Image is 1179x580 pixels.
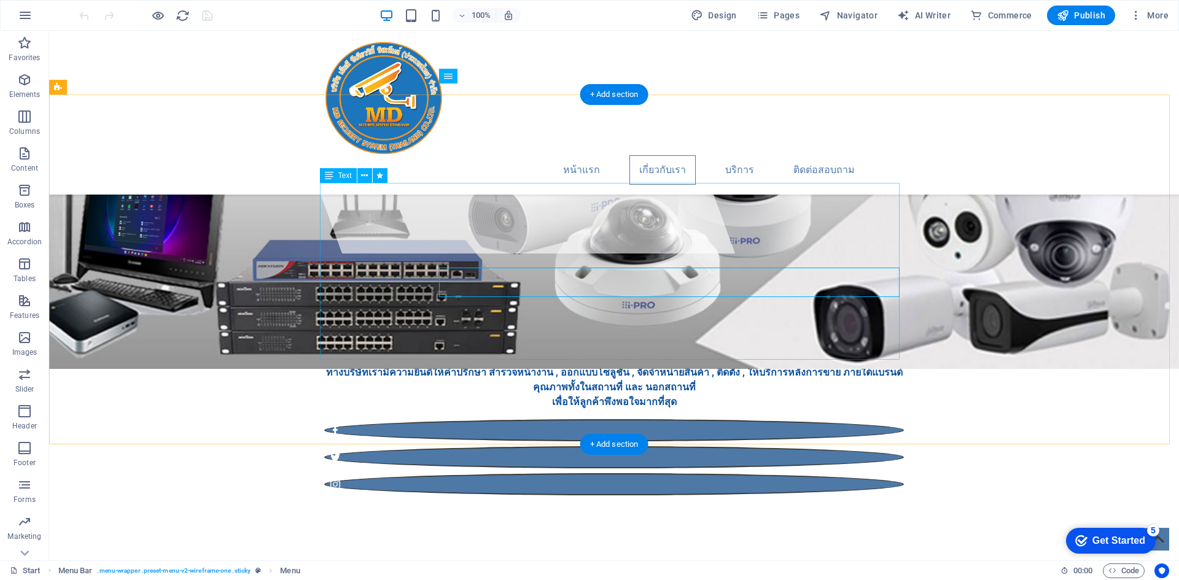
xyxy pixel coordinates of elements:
p: Features [10,311,39,320]
div: 5 [91,2,103,15]
i: Reload page [176,9,190,23]
span: Navigator [819,9,877,21]
button: Commerce [965,6,1037,25]
button: AI Writer [892,6,955,25]
span: Commerce [970,9,1032,21]
button: 100% [453,8,496,23]
span: More [1130,9,1169,21]
i: On resize automatically adjust zoom level to fit chosen device. [503,10,514,21]
p: Accordion [7,237,42,247]
span: Code [1108,563,1139,578]
span: Pages [757,9,800,21]
p: Favorites [9,53,40,63]
button: reload [175,8,190,23]
button: Code [1103,563,1145,578]
p: Slider [15,384,34,394]
span: Design [691,9,737,21]
p: Tables [14,274,36,284]
p: Forms [14,495,36,505]
p: Images [12,347,37,357]
span: Text [338,172,352,179]
span: Publish [1057,9,1105,21]
span: AI Writer [897,9,951,21]
p: Marketing [7,532,41,541]
p: Columns [9,126,40,136]
span: 00 00 [1073,563,1092,578]
button: More [1125,6,1173,25]
button: Pages [752,6,804,25]
div: + Add section [580,434,648,455]
button: Publish [1047,6,1115,25]
button: Usercentrics [1154,563,1169,578]
div: Get Started [36,14,89,25]
h6: 100% [471,8,491,23]
button: Design [686,6,742,25]
nav: breadcrumb [58,563,300,578]
span: . menu-wrapper .preset-menu-v2-wireframe-one .sticky [97,563,251,578]
p: Elements [9,90,41,99]
div: Design (Ctrl+Alt+Y) [686,6,742,25]
span: Click to select. Double-click to edit [280,563,300,578]
p: Header [12,421,37,431]
button: Navigator [814,6,882,25]
p: Content [11,163,38,173]
div: + Add section [580,84,648,105]
i: This element is a customizable preset [255,567,261,574]
a: Click to cancel selection. Double-click to open Pages [10,563,41,578]
span: : [1082,566,1084,575]
h6: Session time [1060,563,1093,578]
div: Get Started 5 items remaining, 0% complete [10,6,99,32]
p: Footer [14,458,36,468]
span: Click to select. Double-click to edit [58,563,93,578]
p: Boxes [15,200,35,210]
